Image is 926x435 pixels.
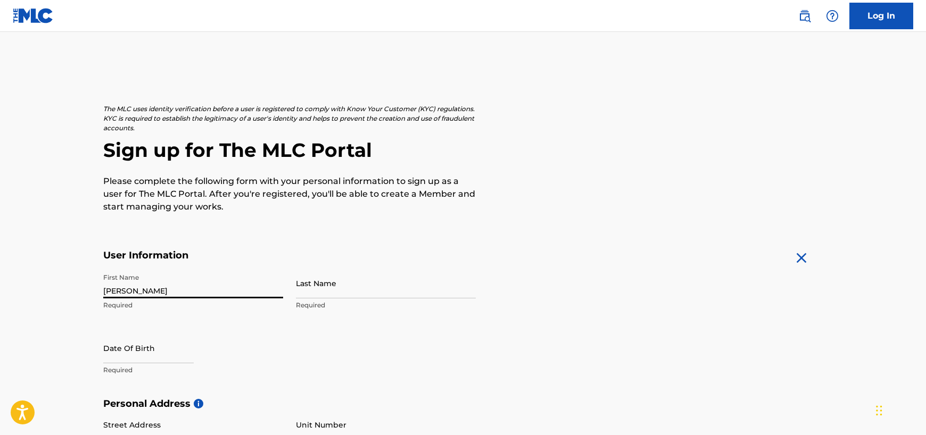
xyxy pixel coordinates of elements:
span: i [194,399,203,408]
iframe: Chat Widget [873,384,926,435]
img: close [793,249,810,266]
p: The MLC uses identity verification before a user is registered to comply with Know Your Customer ... [103,104,476,133]
img: search [798,10,811,22]
p: Required [103,365,283,375]
p: Required [296,300,476,310]
h2: Sign up for The MLC Portal [103,138,823,162]
div: Drag [876,395,882,426]
h5: User Information [103,249,476,262]
a: Log In [849,3,913,29]
p: Please complete the following form with your personal information to sign up as a user for The ML... [103,175,476,213]
a: Public Search [794,5,815,27]
img: help [826,10,839,22]
img: MLC Logo [13,8,54,23]
h5: Personal Address [103,398,823,410]
div: Help [822,5,843,27]
p: Required [103,300,283,310]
